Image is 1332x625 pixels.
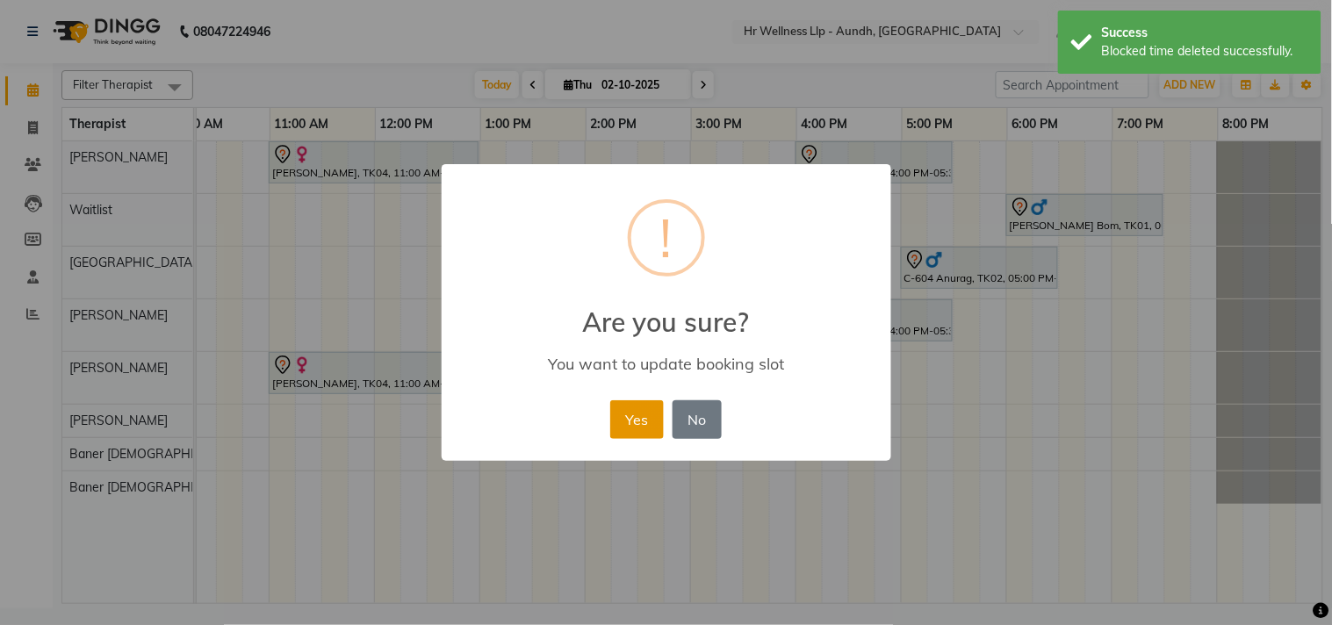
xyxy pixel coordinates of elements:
h2: Are you sure? [442,285,891,338]
div: Success [1102,24,1308,42]
button: No [673,400,722,439]
div: Blocked time deleted successfully. [1102,42,1308,61]
div: ! [660,203,673,273]
button: Yes [610,400,664,439]
div: You want to update booking slot [466,354,865,374]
